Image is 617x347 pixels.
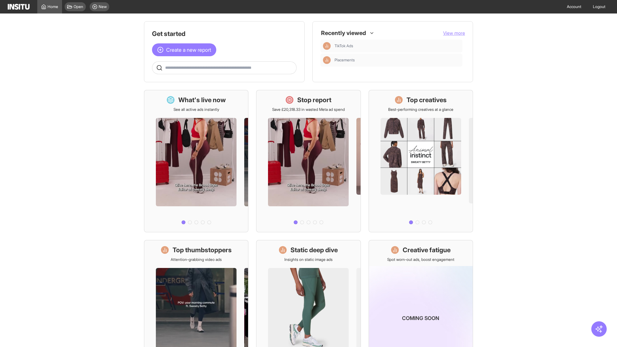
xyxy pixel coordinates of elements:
p: Attention-grabbing video ads [171,257,222,262]
span: TikTok Ads [335,43,353,49]
div: Insights [323,56,331,64]
a: What's live nowSee all active ads instantly [144,90,248,232]
span: Home [48,4,58,9]
p: Save £20,318.33 in wasted Meta ad spend [272,107,345,112]
button: Create a new report [152,43,216,56]
p: Insights on static image ads [284,257,333,262]
span: Create a new report [166,46,211,54]
h1: Static deep dive [291,245,338,254]
h1: Get started [152,29,297,38]
h1: Top thumbstoppers [173,245,232,254]
img: Logo [8,4,30,10]
p: See all active ads instantly [174,107,219,112]
span: TikTok Ads [335,43,460,49]
a: Top creativesBest-performing creatives at a glance [369,90,473,232]
span: Open [74,4,83,9]
h1: Top creatives [407,95,447,104]
span: Placements [335,58,460,63]
div: Insights [323,42,331,50]
span: New [99,4,107,9]
h1: Stop report [297,95,331,104]
span: Placements [335,58,355,63]
button: View more [443,30,465,36]
h1: What's live now [178,95,226,104]
a: Stop reportSave £20,318.33 in wasted Meta ad spend [256,90,361,232]
p: Best-performing creatives at a glance [388,107,453,112]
